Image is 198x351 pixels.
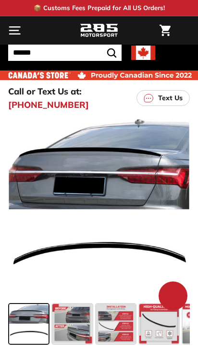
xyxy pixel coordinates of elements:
inbox-online-store-chat: Shopify online store chat [156,281,190,313]
a: Cart [155,17,175,44]
img: Logo_285_Motorsport_areodynamics_components [80,23,118,39]
p: Call or Text Us at: [8,85,82,98]
p: Text Us [158,93,183,103]
input: Search [8,45,122,61]
a: Text Us [136,90,190,106]
a: [PHONE_NUMBER] [8,98,89,111]
p: 📦 Customs Fees Prepaid for All US Orders! [34,3,165,13]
